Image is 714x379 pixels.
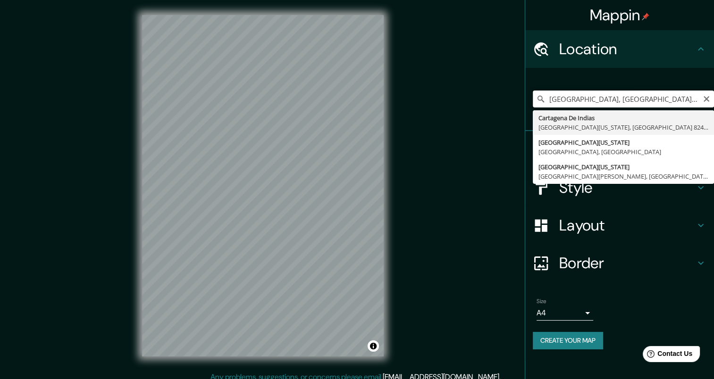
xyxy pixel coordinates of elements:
div: Style [525,169,714,206]
div: Pins [525,131,714,169]
div: A4 [537,305,593,321]
h4: Mappin [590,6,650,25]
h4: Style [559,178,695,197]
div: [GEOGRAPHIC_DATA][PERSON_NAME], [GEOGRAPHIC_DATA], [GEOGRAPHIC_DATA] [538,172,708,181]
div: [GEOGRAPHIC_DATA][US_STATE] [538,138,708,147]
iframe: Help widget launcher [630,342,704,369]
input: Pick your city or area [533,91,714,107]
h4: Layout [559,216,695,235]
button: Toggle attribution [368,340,379,352]
div: [GEOGRAPHIC_DATA][US_STATE], [GEOGRAPHIC_DATA] 8240000, [GEOGRAPHIC_DATA] [538,123,708,132]
div: Layout [525,206,714,244]
button: Clear [703,94,710,103]
div: Border [525,244,714,282]
div: Location [525,30,714,68]
canvas: Map [142,15,384,356]
label: Size [537,297,546,305]
h4: Border [559,254,695,272]
img: pin-icon.png [642,13,649,20]
button: Create your map [533,332,603,349]
div: Cartagena De Indias [538,113,708,123]
div: [GEOGRAPHIC_DATA][US_STATE] [538,162,708,172]
div: [GEOGRAPHIC_DATA], [GEOGRAPHIC_DATA] [538,147,708,157]
h4: Location [559,40,695,58]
